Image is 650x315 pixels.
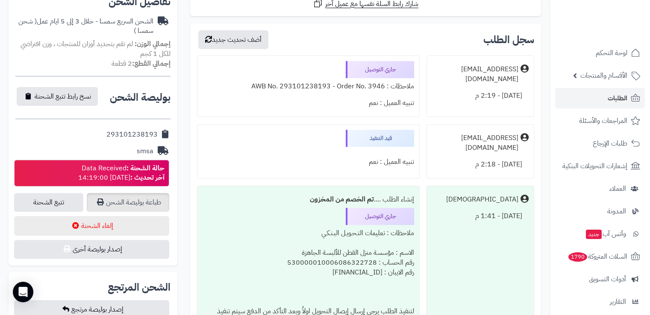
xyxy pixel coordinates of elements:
[130,172,165,183] strong: آخر تحديث :
[555,178,645,199] a: العملاء
[14,216,169,236] button: إلغاء الشحنة
[132,58,171,69] strong: إجمالي القطع:
[87,193,169,212] a: طباعة بوليصة الشحن
[110,92,171,102] h2: بوليصة الشحن
[198,30,268,49] button: أضف تحديث جديد
[585,228,626,240] span: وآتس آب
[135,39,171,49] strong: إجمالي الوزن:
[203,154,414,170] div: تنبيه العميل : نعم
[555,43,645,63] a: لوحة التحكم
[610,296,626,308] span: التقارير
[310,194,374,204] b: تم الخصم من المخزون
[608,92,627,104] span: الطلبات
[555,269,645,289] a: أدوات التسويق
[592,23,642,41] img: logo-2.png
[589,273,626,285] span: أدوات التسويق
[126,163,165,173] strong: حالة الشحنة :
[568,252,587,262] span: 1790
[586,230,602,239] span: جديد
[483,35,534,45] h3: سجل الطلب
[593,137,627,149] span: طلبات الإرجاع
[108,282,171,292] h2: الشحن المرتجع
[609,183,626,195] span: العملاء
[15,17,153,36] div: الشحن السريع سمسا - خلال 3 إلى 5 ايام عمل
[555,111,645,131] a: المراجعات والأسئلة
[580,70,627,82] span: الأقسام والمنتجات
[607,205,626,217] span: المدونة
[555,88,645,108] a: الطلبات
[35,91,91,102] span: نسخ رابط تتبع الشحنة
[112,58,171,69] small: 2 قطعة
[203,191,414,208] div: إنشاء الطلب ....
[555,133,645,154] a: طلبات الإرجاع
[568,251,627,262] span: السلات المتروكة
[432,156,529,173] div: [DATE] - 2:18 م
[555,292,645,312] a: التقارير
[346,130,414,147] div: قيد التنفيذ
[137,146,153,156] div: smsa
[555,246,645,267] a: السلات المتروكة1790
[13,282,33,302] div: Open Intercom Messenger
[432,64,518,84] div: [EMAIL_ADDRESS][DOMAIN_NAME]
[432,133,518,153] div: [EMAIL_ADDRESS][DOMAIN_NAME]
[596,47,627,59] span: لوحة التحكم
[203,78,414,95] div: ملاحظات : AWB No. 293101238193 - Order No. 3946
[432,208,529,225] div: [DATE] - 1:41 م
[203,95,414,111] div: تنبيه العميل : نعم
[562,160,627,172] span: إشعارات التحويلات البنكية
[579,115,627,127] span: المراجعات والأسئلة
[14,240,169,259] button: إصدار بوليصة أخرى
[555,224,645,244] a: وآتس آبجديد
[346,208,414,225] div: جاري التوصيل
[17,87,98,106] button: نسخ رابط تتبع الشحنة
[21,39,171,59] span: لم تقم بتحديد أوزان للمنتجات ، وزن افتراضي للكل 1 كجم
[555,201,645,222] a: المدونة
[18,16,153,36] span: ( شحن سمسا )
[106,130,158,140] div: 293101238193
[78,163,165,183] div: Data Received [DATE] 14:19:00
[446,195,518,204] div: [DEMOGRAPHIC_DATA]
[555,156,645,176] a: إشعارات التحويلات البنكية
[14,193,83,212] a: تتبع الشحنة
[432,87,529,104] div: [DATE] - 2:19 م
[346,61,414,78] div: جاري التوصيل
